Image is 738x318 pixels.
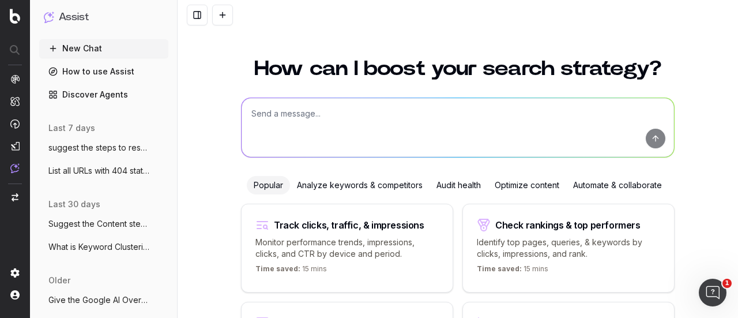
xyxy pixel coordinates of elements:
h1: How can I boost your search strategy? [241,58,675,79]
div: Check rankings & top performers [495,220,641,230]
a: Discover Agents [39,85,168,104]
button: What is Keyword Clustering [39,238,168,256]
p: 15 mins [255,264,327,278]
button: List all URLs with 404 status code from [39,162,168,180]
img: Assist [44,12,54,23]
span: Time saved: [255,264,300,273]
img: Intelligence [10,96,20,106]
img: Botify logo [10,9,20,24]
p: Monitor performance trends, impressions, clicks, and CTR by device and period. [255,237,439,260]
button: Assist [44,9,164,25]
p: Identify top pages, queries, & keywords by clicks, impressions, and rank. [477,237,660,260]
button: Give the Google AI Overviews for the URL [39,291,168,309]
div: Automate & collaborate [566,176,669,194]
iframe: Intercom live chat [699,279,726,306]
button: Suggest the Content steps for the given [39,215,168,233]
div: Track clicks, traffic, & impressions [274,220,424,230]
a: How to use Assist [39,62,168,81]
div: Popular [247,176,290,194]
div: Audit health [430,176,488,194]
span: List all URLs with 404 status code from [48,165,150,177]
h1: Assist [59,9,89,25]
span: 1 [722,279,732,288]
span: Suggest the Content steps for the given [48,218,150,230]
div: Analyze keywords & competitors [290,176,430,194]
img: Setting [10,268,20,278]
span: older [48,275,70,286]
span: last 7 days [48,122,95,134]
span: What is Keyword Clustering [48,241,150,253]
img: Studio [10,141,20,151]
img: Assist [10,163,20,173]
button: New Chat [39,39,168,58]
img: Analytics [10,74,20,84]
img: Activation [10,119,20,129]
span: Time saved: [477,264,522,273]
span: Give the Google AI Overviews for the URL [48,294,150,306]
span: suggest the steps to resolve the 404 err [48,142,150,154]
div: Optimize content [488,176,566,194]
p: 15 mins [477,264,548,278]
span: last 30 days [48,199,100,210]
button: suggest the steps to resolve the 404 err [39,139,168,157]
img: Switch project [12,193,18,201]
img: My account [10,290,20,300]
